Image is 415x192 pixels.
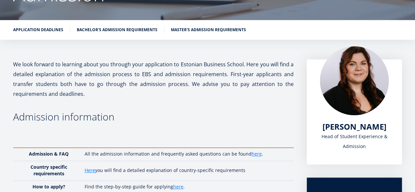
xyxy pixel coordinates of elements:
a: Here [85,167,95,174]
a: here [173,183,183,190]
td: All the admission information and frequently asked questions can be found . [81,148,294,161]
span: [PERSON_NAME] [322,121,386,132]
strong: Admission & FAQ [29,151,69,157]
p: Find the step-by-step guide for applying . [85,183,287,190]
a: Master's admission requirements [171,27,246,33]
p: We look forward to learning about you through your application to Estonian Business School. Here ... [13,59,294,99]
strong: Country specific requirements [31,164,67,177]
td: you will find a detailed explanation of country-specific requirements [81,161,294,181]
h3: Admission information [13,112,294,122]
div: Head of Student Experience & Admission [320,132,389,151]
a: Application deadlines [13,27,63,33]
a: Bachelor's admission requirements [77,27,157,33]
a: [PERSON_NAME] [322,122,386,132]
a: here [252,151,262,157]
strong: How to apply? [32,183,65,190]
img: liina reimann [320,46,389,115]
